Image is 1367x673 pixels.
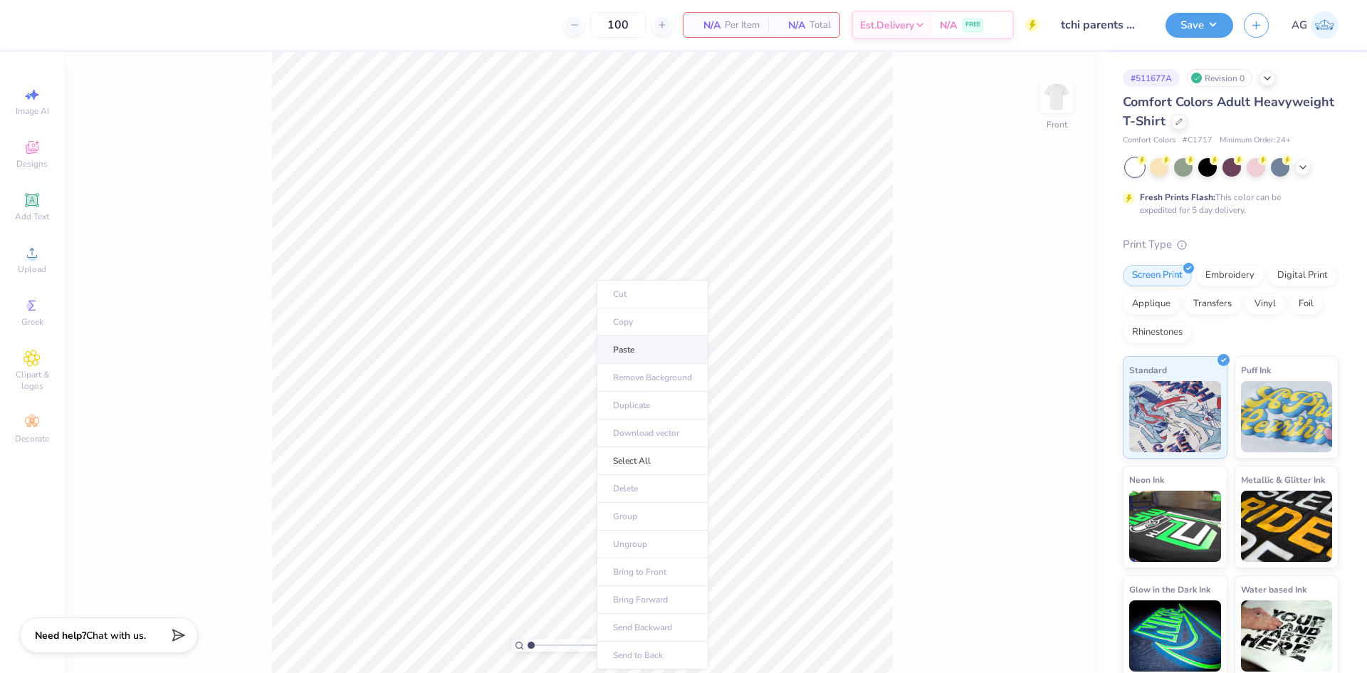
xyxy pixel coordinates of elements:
input: Untitled Design [1050,11,1155,39]
div: Front [1047,118,1067,131]
span: Image AI [16,105,49,117]
span: N/A [940,18,957,33]
img: Metallic & Glitter Ink [1241,491,1333,562]
span: FREE [965,20,980,30]
span: Comfort Colors Adult Heavyweight T-Shirt [1123,93,1334,130]
button: Save [1166,13,1233,38]
span: Upload [18,264,46,275]
span: Neon Ink [1129,472,1164,487]
div: Print Type [1123,236,1339,253]
span: Water based Ink [1241,582,1306,597]
div: # 511677A [1123,69,1180,87]
div: Rhinestones [1123,322,1192,343]
img: Glow in the Dark Ink [1129,600,1221,672]
span: Metallic & Glitter Ink [1241,472,1325,487]
strong: Fresh Prints Flash: [1140,192,1215,203]
img: Aljosh Eyron Garcia [1311,11,1339,39]
img: Water based Ink [1241,600,1333,672]
span: AG [1292,17,1307,33]
span: Glow in the Dark Ink [1129,582,1210,597]
span: Per Item [725,18,760,33]
span: Designs [16,158,48,169]
img: Puff Ink [1241,381,1333,452]
div: Transfers [1184,293,1241,315]
div: Foil [1289,293,1323,315]
span: Total [810,18,831,33]
span: Add Text [15,211,49,222]
img: Front [1042,83,1071,111]
span: Chat with us. [86,629,146,642]
span: # C1717 [1183,135,1213,147]
span: Clipart & logos [7,369,57,392]
input: – – [590,12,646,38]
img: Standard [1129,381,1221,452]
li: Paste [597,336,708,364]
span: N/A [692,18,721,33]
span: Decorate [15,433,49,444]
img: Neon Ink [1129,491,1221,562]
li: Select All [597,447,708,475]
div: Vinyl [1245,293,1285,315]
span: N/A [777,18,805,33]
strong: Need help? [35,629,86,642]
div: Revision 0 [1187,69,1252,87]
div: Embroidery [1196,265,1264,286]
div: Applique [1123,293,1180,315]
div: This color can be expedited for 5 day delivery. [1140,191,1315,216]
span: Comfort Colors [1123,135,1175,147]
a: AG [1292,11,1339,39]
div: Screen Print [1123,265,1192,286]
span: Puff Ink [1241,362,1271,377]
span: Standard [1129,362,1167,377]
span: Greek [21,316,43,328]
span: Est. Delivery [860,18,914,33]
span: Minimum Order: 24 + [1220,135,1291,147]
div: Digital Print [1268,265,1337,286]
